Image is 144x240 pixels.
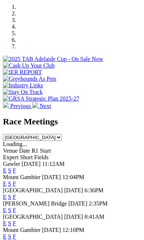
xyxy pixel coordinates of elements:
a: E [3,181,7,187]
span: 6:36PM [85,187,104,193]
span: Mount Gambier [3,227,41,233]
img: GRSA Strategic Plan 2025-27 [3,95,79,102]
span: [DATE] [64,187,83,193]
span: 12:04PM [62,174,84,180]
span: [DATE] [69,200,88,207]
a: S [8,167,11,174]
span: [DATE] [42,227,61,233]
span: Fields [34,154,48,160]
span: 8:41AM [85,214,104,220]
span: R1 Start [32,148,51,154]
a: E [3,233,7,240]
a: S [8,194,11,200]
a: S [8,220,11,226]
span: 12:10PM [62,227,84,233]
span: Previous [10,103,31,109]
a: F [13,220,16,226]
span: 2:35PM [89,200,108,207]
span: Venue [3,148,18,154]
span: Expert [3,154,19,160]
span: Mount Gambier [3,174,41,180]
span: [DATE] [64,214,83,220]
span: [PERSON_NAME] Bridge [3,200,67,207]
span: Date [19,148,30,154]
a: S [8,207,11,213]
img: chevron-left-pager-white.svg [3,102,9,108]
a: F [13,207,16,213]
span: Next [40,103,51,109]
img: IER REPORT [3,69,42,76]
a: F [13,194,16,200]
img: chevron-right-pager-white.svg [32,102,38,108]
span: Short [20,154,33,160]
img: Cash Up Your Club [3,62,55,69]
a: E [3,194,7,200]
span: [DATE] [22,161,41,167]
img: 2025 TAB Adelaide Cup - On Sale Now [3,56,103,62]
a: F [13,181,16,187]
span: [GEOGRAPHIC_DATA] [3,187,63,193]
a: S [8,181,11,187]
span: Gawler [3,161,20,167]
span: [DATE] [42,174,61,180]
img: Greyhounds As Pets [3,76,56,82]
img: Stay On Track [3,89,43,95]
a: S [8,233,11,240]
a: E [3,207,7,213]
a: E [3,167,7,174]
span: Loading... [3,141,27,147]
a: Previous [3,103,32,109]
a: Next [32,103,51,109]
h2: Race Meetings [3,117,141,127]
span: 11:12AM [42,161,65,167]
span: [GEOGRAPHIC_DATA] [3,214,63,220]
a: F [13,233,16,240]
a: F [13,167,16,174]
img: Industry Links [3,82,43,89]
a: E [3,220,7,226]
